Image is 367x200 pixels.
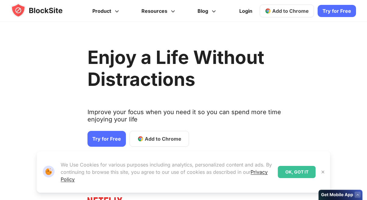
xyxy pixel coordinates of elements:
[61,161,273,183] p: We Use Cookies for various purposes including analytics, personalized content and ads. By continu...
[87,46,282,90] h2: Enjoy a Life Without Distractions
[318,5,356,17] a: Try for Free
[236,4,256,18] a: Login
[319,168,327,176] button: Close
[265,8,271,14] img: chrome-icon.svg
[321,170,326,174] img: Close
[260,5,314,17] a: Add to Chrome
[145,135,181,142] span: Add to Chrome
[272,8,309,14] span: Add to Chrome
[87,108,282,128] text: Improve your focus when you need it so you can spend more time enjoying your life
[130,131,189,147] a: Add to Chrome
[278,166,316,178] div: OK, GOT IT
[87,131,126,147] a: Try for Free
[11,3,74,18] img: blocksite-icon.5d769676.svg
